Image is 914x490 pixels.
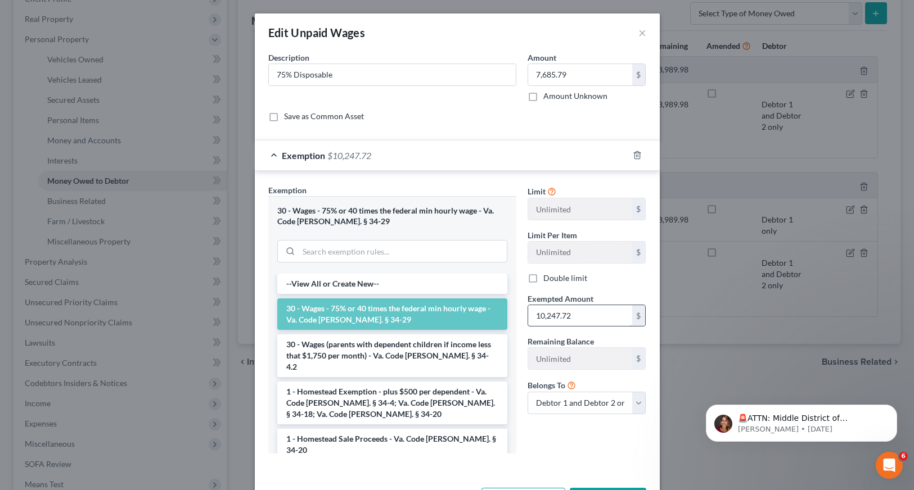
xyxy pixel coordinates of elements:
span: Exemption [282,150,325,161]
input: -- [528,242,632,263]
span: Exempted Amount [528,294,593,303]
span: 6 [899,452,908,461]
label: Remaining Balance [528,335,594,347]
label: Save as Common Asset [284,111,364,122]
div: $ [632,348,646,369]
input: 0.00 [528,305,632,326]
label: Amount Unknown [543,90,607,102]
div: $ [632,242,646,263]
li: 30 - Wages - 75% or 40 times the federal min hourly wage - Va. Code [PERSON_NAME]. § 34-29 [277,298,507,330]
li: --View All or Create New-- [277,274,507,294]
label: Amount [528,52,556,63]
li: 1 - Homestead Sale Proceeds - Va. Code [PERSON_NAME]. § 34-20 [277,429,507,460]
label: Double limit [543,273,587,284]
li: 1 - Homestead Exemption - plus $500 per dependent - Va. Code [PERSON_NAME]. § 34-4; Va. Code [PER... [277,382,507,424]
div: Edit Unpaid Wages [268,25,366,40]
span: Description [268,53,309,62]
input: Describe... [269,64,516,85]
div: $ [632,305,646,326]
iframe: Intercom live chat [876,452,903,479]
div: $ [632,64,646,85]
div: $ [632,198,646,220]
span: Limit [528,187,546,196]
span: Exemption [268,185,307,195]
li: 30 - Wages (parents with dependent children if income less that $1,750 per month) - Va. Code [PER... [277,334,507,377]
button: × [638,26,646,39]
span: $10,247.72 [327,150,371,161]
input: Search exemption rules... [299,241,507,262]
input: -- [528,348,632,369]
label: Limit Per Item [528,229,577,241]
iframe: Intercom notifications message [689,381,914,460]
div: 30 - Wages - 75% or 40 times the federal min hourly wage - Va. Code [PERSON_NAME]. § 34-29 [277,206,507,226]
input: -- [528,198,632,220]
input: 0.00 [528,64,632,85]
span: Belongs To [528,380,565,390]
